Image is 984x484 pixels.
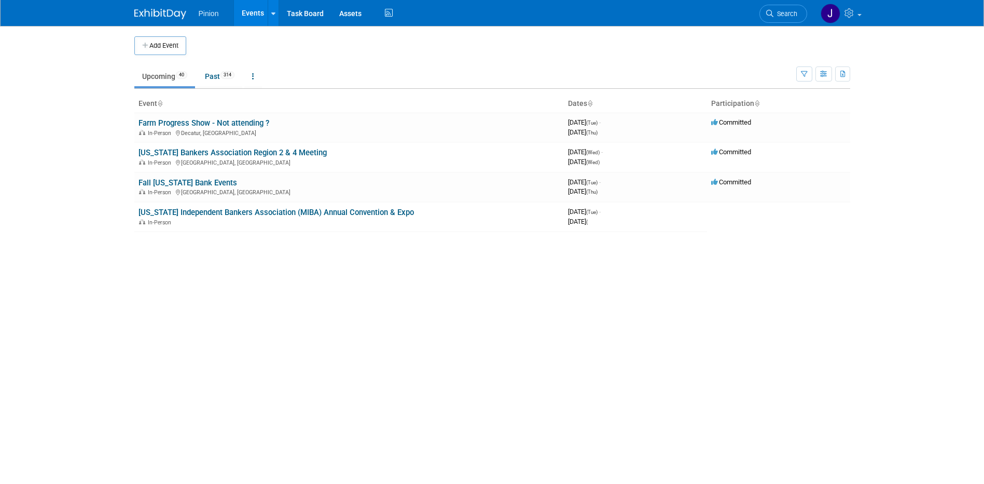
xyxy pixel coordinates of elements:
span: [DATE] [568,118,601,126]
a: Sort by Participation Type [754,99,759,107]
th: Dates [564,95,707,113]
span: Search [773,10,797,18]
span: - [599,118,601,126]
button: Add Event [134,36,186,55]
a: Upcoming40 [134,66,195,86]
span: 40 [176,71,187,79]
span: (Tue) [586,209,598,215]
span: (Tue) [586,180,598,185]
span: - [601,148,603,156]
th: Event [134,95,564,113]
img: Jennifer Plumisto [821,4,840,23]
a: Fall [US_STATE] Bank Events [138,178,237,187]
span: In-Person [148,130,174,137]
span: - [599,178,601,186]
span: Pinion [199,9,219,18]
span: In-Person [148,159,174,166]
span: [DATE] [568,148,603,156]
a: Search [759,5,807,23]
span: In-Person [148,189,174,196]
span: ( [586,219,588,225]
span: Committed [711,148,751,156]
span: (Wed) [586,159,600,165]
a: [US_STATE] Bankers Association Region 2 & 4 Meeting [138,148,327,157]
div: [GEOGRAPHIC_DATA], [GEOGRAPHIC_DATA] [138,187,560,196]
a: Farm Progress Show - Not attending ? [138,118,269,128]
span: 314 [220,71,234,79]
a: Sort by Event Name [157,99,162,107]
span: [DATE] [568,128,598,136]
th: Participation [707,95,850,113]
span: (Thu) [586,130,598,136]
span: [DATE] [568,208,601,216]
img: In-Person Event [139,159,145,165]
span: [DATE] [568,178,601,186]
a: Sort by Start Date [587,99,592,107]
span: (Thu) [586,189,598,195]
div: [GEOGRAPHIC_DATA], [GEOGRAPHIC_DATA] [138,158,560,166]
span: - [599,208,601,216]
span: [DATE] [568,218,588,225]
span: (Tue) [586,120,598,126]
img: In-Person Event [139,219,145,224]
span: In-Person [148,219,174,226]
span: [DATE] [568,158,600,166]
a: Past314 [197,66,242,86]
a: [US_STATE] Independent Bankers Association (MIBA) Annual Convention & Expo [138,208,414,217]
img: ExhibitDay [134,9,186,19]
span: [DATE] [568,187,598,195]
span: Committed [711,118,751,126]
div: Decatur, [GEOGRAPHIC_DATA] [138,128,560,137]
img: In-Person Event [139,189,145,194]
span: Committed [711,178,751,186]
img: In-Person Event [139,130,145,135]
span: (Wed) [586,150,600,155]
